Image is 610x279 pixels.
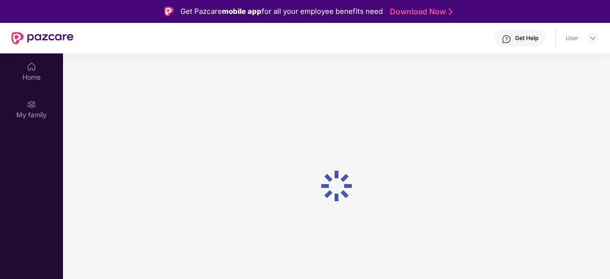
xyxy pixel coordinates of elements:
img: svg+xml;base64,PHN2ZyB3aWR0aD0iMjAiIGhlaWdodD0iMjAiIHZpZXdCb3g9IjAgMCAyMCAyMCIgZmlsbD0ibm9uZSIgeG... [27,100,36,109]
div: Get Help [515,34,538,42]
strong: mobile app [222,7,262,16]
img: svg+xml;base64,PHN2ZyBpZD0iRHJvcGRvd24tMzJ4MzIiIHhtbG5zPSJodHRwOi8vd3d3LnczLm9yZy8yMDAwL3N2ZyIgd2... [589,34,597,42]
div: Get Pazcare for all your employee benefits need [180,6,383,17]
img: svg+xml;base64,PHN2ZyBpZD0iSG9tZSIgeG1sbnM9Imh0dHA6Ly93d3cudzMub3JnLzIwMDAvc3ZnIiB3aWR0aD0iMjAiIG... [27,62,36,72]
img: Stroke [449,7,452,17]
div: User [566,34,578,42]
img: New Pazcare Logo [11,32,74,44]
a: Download Now [390,7,450,17]
img: svg+xml;base64,PHN2ZyBpZD0iSGVscC0zMngzMiIgeG1sbnM9Imh0dHA6Ly93d3cudzMub3JnLzIwMDAvc3ZnIiB3aWR0aD... [502,34,511,44]
img: Logo [164,7,174,16]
